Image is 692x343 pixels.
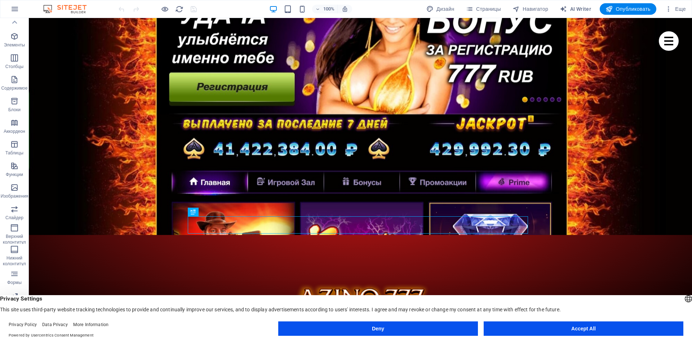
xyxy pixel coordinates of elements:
[6,172,23,177] p: Функции
[175,5,183,13] button: reload
[463,3,504,15] button: Страницы
[510,3,551,15] button: Навигатор
[4,42,25,48] p: Элементы
[426,5,454,13] span: Дизайн
[5,215,23,221] p: Слайдер
[513,5,548,13] span: Навигатор
[342,6,348,12] i: При изменении размера уровень масштабирования подстраивается автоматически в соответствии с выбра...
[466,5,501,13] span: Страницы
[600,3,656,15] button: Опубликовать
[665,5,686,13] span: Еще
[4,128,25,134] p: Аккордеон
[605,5,651,13] span: Опубликовать
[5,150,23,156] p: Таблицы
[560,5,591,13] span: AI Writer
[312,5,338,13] button: 100%
[8,107,21,113] p: Блоки
[1,193,28,199] p: Изображения
[662,3,689,15] button: Еще
[160,5,169,13] button: Нажмите здесь, чтобы выйти из режима предварительного просмотра и продолжить редактирование
[423,3,457,15] button: Дизайн
[41,5,96,13] img: Editor Logo
[323,5,334,13] h6: 100%
[423,3,457,15] div: Дизайн (Ctrl+Alt+Y)
[5,64,24,69] p: Столбцы
[7,280,22,285] p: Формы
[557,3,594,15] button: AI Writer
[1,85,28,91] p: Содержимое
